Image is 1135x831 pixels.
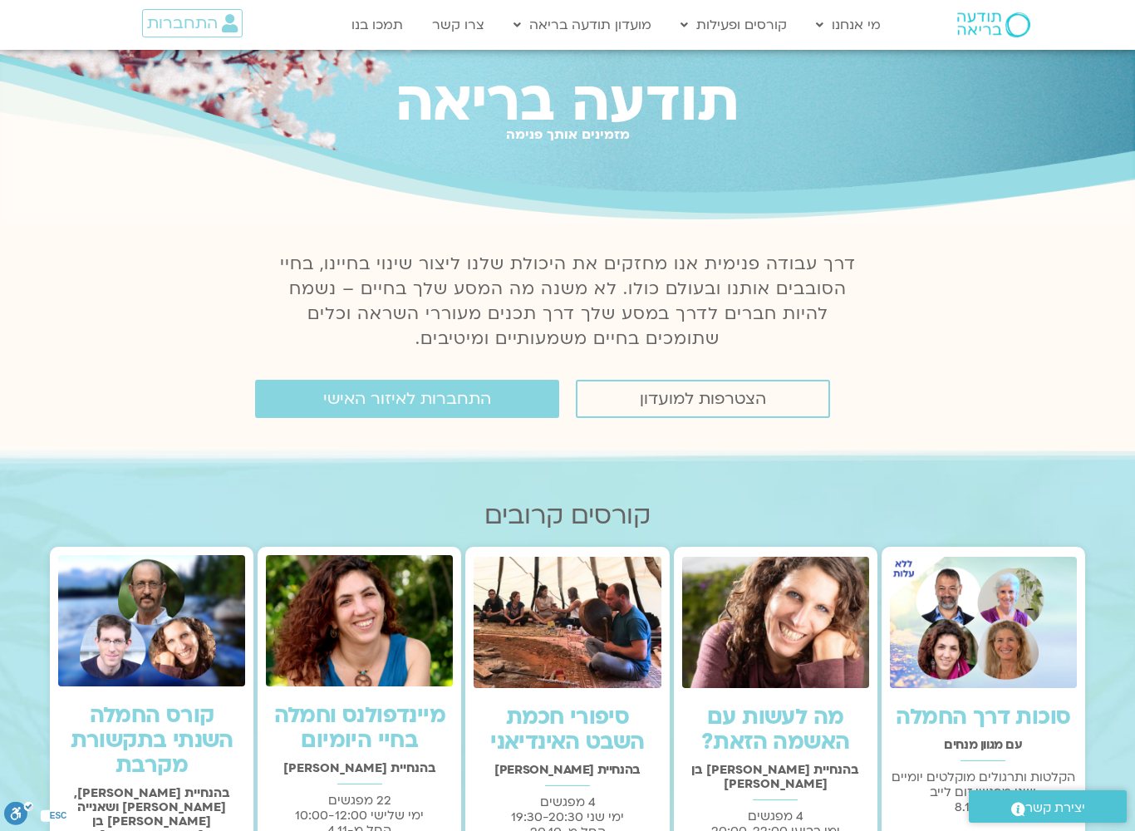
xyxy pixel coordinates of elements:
[890,738,1077,752] h2: עם מגוון מנחים
[343,9,411,41] a: תמכו בנו
[672,9,795,41] a: קורסים ופעילות
[890,770,1077,814] p: הקלטות ותרגולים מוקלטים יומיים ושני מפגשי זום לייב
[71,701,233,780] a: קורס החמלה השנתי בתקשורת מקרבת
[266,761,453,775] h2: בהנחיית [PERSON_NAME]
[274,701,445,755] a: מיינדפולנס וחמלה בחיי היומיום
[576,380,830,418] a: הצטרפות למועדון
[424,9,493,41] a: צרו קשר
[142,9,243,37] a: התחברות
[147,14,218,32] span: התחברות
[323,390,491,408] span: התחברות לאיזור האישי
[1025,797,1085,819] span: יצירת קשר
[505,9,660,41] a: מועדון תודעה בריאה
[270,252,865,352] p: דרך עבודה פנימית אנו מחזקים את היכולת שלנו ליצור שינוי בחיינו, בחיי הסובבים אותנו ובעולם כולו. לא...
[957,12,1030,37] img: תודעה בריאה
[255,380,559,418] a: התחברות לאיזור האישי
[474,763,661,777] h2: בהנחיית [PERSON_NAME]
[955,799,1012,815] span: 8.10-15.10
[640,390,766,408] span: הצטרפות למועדון
[490,702,645,757] a: סיפורי חכמת השבט האינדיאני
[50,501,1085,530] h2: קורסים קרובים
[896,702,1070,732] a: סוכות דרך החמלה
[682,763,869,791] h2: בהנחיית [PERSON_NAME] בן [PERSON_NAME]
[701,702,849,757] a: מה לעשות עם האשמה הזאת?
[808,9,889,41] a: מי אנחנו
[969,790,1127,823] a: יצירת קשר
